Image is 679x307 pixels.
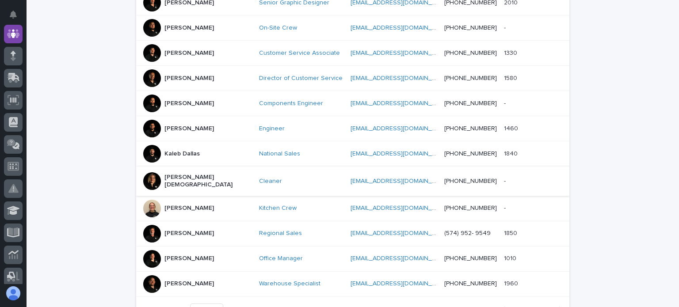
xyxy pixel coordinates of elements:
[351,125,450,132] a: [EMAIL_ADDRESS][DOMAIN_NAME]
[136,66,569,91] tr: [PERSON_NAME]Director of Customer Service [EMAIL_ADDRESS][DOMAIN_NAME] [PHONE_NUMBER]15801580
[351,25,450,31] a: [EMAIL_ADDRESS][DOMAIN_NAME]
[444,50,497,56] a: [PHONE_NUMBER]
[164,24,214,32] p: [PERSON_NAME]
[164,49,214,57] p: [PERSON_NAME]
[259,150,300,158] a: National Sales
[351,205,450,211] a: [EMAIL_ADDRESS][DOMAIN_NAME]
[164,75,214,82] p: [PERSON_NAME]
[136,41,569,66] tr: [PERSON_NAME]Customer Service Associate [EMAIL_ADDRESS][DOMAIN_NAME] [PHONE_NUMBER]13301330
[504,278,520,288] p: 1960
[504,253,518,262] p: 1010
[259,255,303,262] a: Office Manager
[259,125,285,133] a: Engineer
[444,151,497,157] a: [PHONE_NUMBER]
[444,178,497,184] a: [PHONE_NUMBER]
[504,148,519,158] p: 1840
[504,73,519,82] p: 1580
[444,25,497,31] a: [PHONE_NUMBER]
[136,15,569,41] tr: [PERSON_NAME]On-Site Crew [EMAIL_ADDRESS][DOMAIN_NAME] [PHONE_NUMBER]--
[259,280,320,288] a: Warehouse Specialist
[444,75,497,81] a: [PHONE_NUMBER]
[351,151,450,157] a: [EMAIL_ADDRESS][DOMAIN_NAME]
[164,150,200,158] p: Kaleb Dallas
[444,255,497,262] a: [PHONE_NUMBER]
[164,125,214,133] p: [PERSON_NAME]
[444,230,491,236] a: (574) 952- 9549
[136,91,569,116] tr: [PERSON_NAME]Components Engineer [EMAIL_ADDRESS][DOMAIN_NAME] [PHONE_NUMBER]--
[444,205,497,211] a: [PHONE_NUMBER]
[351,75,450,81] a: [EMAIL_ADDRESS][DOMAIN_NAME]
[504,123,520,133] p: 1460
[164,205,214,212] p: [PERSON_NAME]
[11,11,23,25] div: Notifications
[259,49,340,57] a: Customer Service Associate
[504,203,507,212] p: -
[351,178,450,184] a: [EMAIL_ADDRESS][DOMAIN_NAME]
[504,228,519,237] p: 1850
[351,100,450,106] a: [EMAIL_ADDRESS][DOMAIN_NAME]
[136,196,569,221] tr: [PERSON_NAME]Kitchen Crew [EMAIL_ADDRESS][DOMAIN_NAME] [PHONE_NUMBER]--
[136,271,569,296] tr: [PERSON_NAME]Warehouse Specialist [EMAIL_ADDRESS][DOMAIN_NAME] [PHONE_NUMBER]19601960
[259,100,323,107] a: Components Engineer
[4,5,23,24] button: Notifications
[4,284,23,303] button: users-avatar
[259,75,343,82] a: Director of Customer Service
[444,125,497,132] a: [PHONE_NUMBER]
[136,116,569,141] tr: [PERSON_NAME]Engineer [EMAIL_ADDRESS][DOMAIN_NAME] [PHONE_NUMBER]14601460
[444,100,497,106] a: [PHONE_NUMBER]
[136,246,569,271] tr: [PERSON_NAME]Office Manager [EMAIL_ADDRESS][DOMAIN_NAME] [PHONE_NUMBER]10101010
[164,230,214,237] p: [PERSON_NAME]
[259,205,297,212] a: Kitchen Crew
[259,178,282,185] a: Cleaner
[504,98,507,107] p: -
[444,280,497,287] a: [PHONE_NUMBER]
[164,174,252,189] p: [PERSON_NAME][DEMOGRAPHIC_DATA]
[504,48,519,57] p: 1330
[259,230,302,237] a: Regional Sales
[351,255,450,262] a: [EMAIL_ADDRESS][DOMAIN_NAME]
[351,230,450,236] a: [EMAIL_ADDRESS][DOMAIN_NAME]
[164,255,214,262] p: [PERSON_NAME]
[164,280,214,288] p: [PERSON_NAME]
[351,50,450,56] a: [EMAIL_ADDRESS][DOMAIN_NAME]
[164,100,214,107] p: [PERSON_NAME]
[504,23,507,32] p: -
[504,176,507,185] p: -
[351,280,450,287] a: [EMAIL_ADDRESS][DOMAIN_NAME]
[136,167,569,196] tr: [PERSON_NAME][DEMOGRAPHIC_DATA]Cleaner [EMAIL_ADDRESS][DOMAIN_NAME] [PHONE_NUMBER]--
[136,141,569,167] tr: Kaleb DallasNational Sales [EMAIL_ADDRESS][DOMAIN_NAME] [PHONE_NUMBER]18401840
[136,221,569,246] tr: [PERSON_NAME]Regional Sales [EMAIL_ADDRESS][DOMAIN_NAME] (574) 952- 954918501850
[259,24,297,32] a: On-Site Crew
